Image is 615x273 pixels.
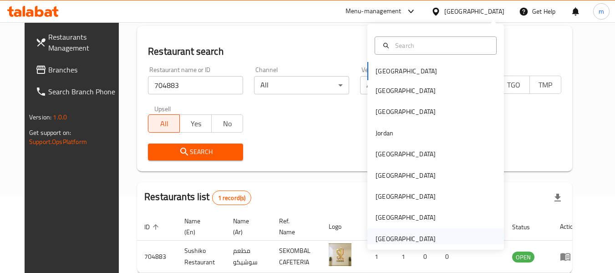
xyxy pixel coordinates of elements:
[438,241,460,273] td: 0
[512,252,534,263] div: OPEN
[362,213,394,241] th: Branches
[391,41,491,51] input: Search
[29,111,51,123] span: Version:
[512,252,534,263] span: OPEN
[272,241,321,273] td: SEKOMBAL CAFETERIA
[560,251,577,262] div: Menu
[376,212,436,222] div: [GEOGRAPHIC_DATA]
[512,221,542,232] span: Status
[28,81,127,103] a: Search Branch Phone
[155,146,236,158] span: Search
[376,191,436,201] div: [GEOGRAPHIC_DATA]
[321,213,362,241] th: Logo
[148,144,243,160] button: Search
[553,213,584,241] th: Action
[177,241,226,273] td: Sushiko Restaurant
[29,127,71,139] span: Get support on:
[599,6,604,16] span: m
[144,221,162,232] span: ID
[376,107,436,117] div: [GEOGRAPHIC_DATA]
[48,86,120,97] span: Search Branch Phone
[184,216,215,237] span: Name (En)
[502,78,526,92] span: TGO
[137,241,177,273] td: 704883
[376,128,393,138] div: Jordan
[144,190,251,205] h2: Restaurants list
[376,170,436,180] div: [GEOGRAPHIC_DATA]
[376,149,436,159] div: [GEOGRAPHIC_DATA]
[148,114,180,133] button: All
[137,213,584,273] table: enhanced table
[215,117,239,130] span: No
[346,6,402,17] div: Menu-management
[179,114,211,133] button: Yes
[547,187,569,209] div: Export file
[183,117,208,130] span: Yes
[329,243,351,266] img: Sushiko Restaurant
[48,31,120,53] span: Restaurants Management
[28,26,127,59] a: Restaurants Management
[534,78,558,92] span: TMP
[48,64,120,75] span: Branches
[233,216,261,237] span: Name (Ar)
[152,117,176,130] span: All
[28,59,127,81] a: Branches
[212,191,252,205] div: Total records count
[154,105,171,112] label: Upsell
[226,241,272,273] td: مطعم سوشيكو
[444,6,504,16] div: [GEOGRAPHIC_DATA]
[213,194,251,202] span: 1 record(s)
[394,241,416,273] td: 1
[360,76,455,94] div: All
[362,241,394,273] td: 1
[254,76,349,94] div: All
[529,76,561,94] button: TMP
[498,76,529,94] button: TGO
[148,45,561,58] h2: Restaurant search
[279,216,310,237] span: Ref. Name
[29,136,87,148] a: Support.OpsPlatform
[148,76,243,94] input: Search for restaurant name or ID..
[376,86,436,96] div: [GEOGRAPHIC_DATA]
[416,241,438,273] td: 0
[376,234,436,244] div: [GEOGRAPHIC_DATA]
[53,111,67,123] span: 1.0.0
[211,114,243,133] button: No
